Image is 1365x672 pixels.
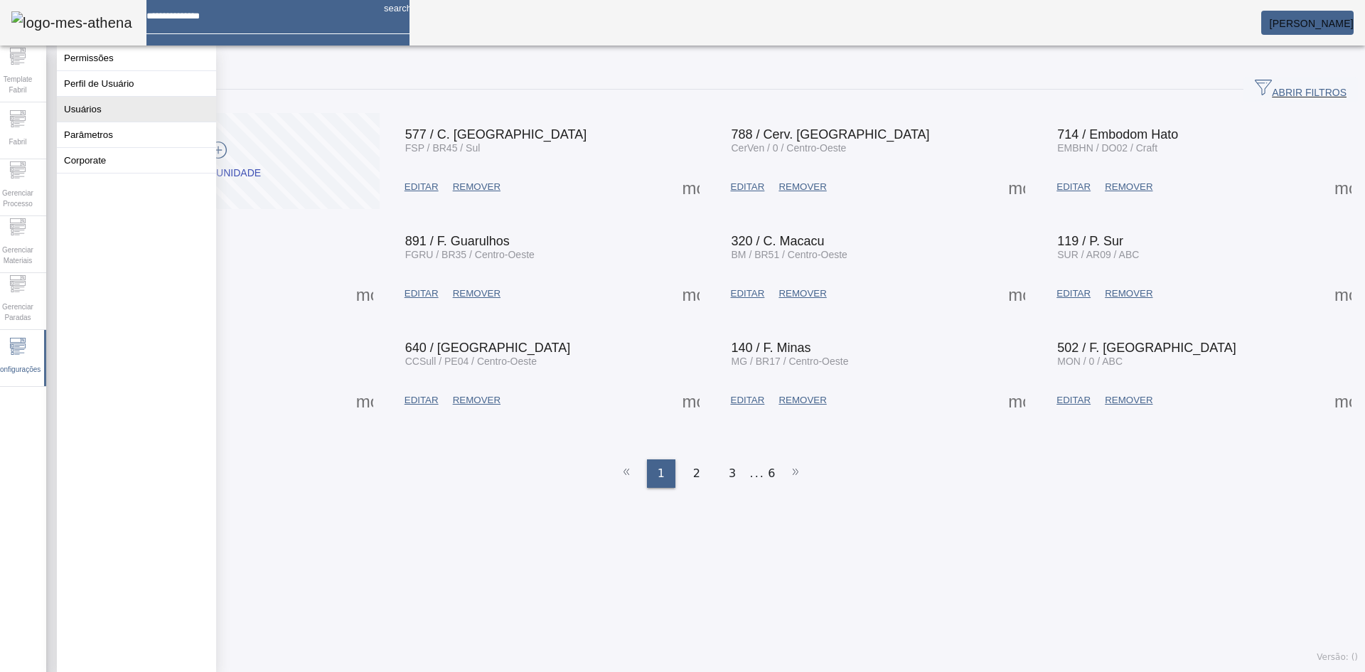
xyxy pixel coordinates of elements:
[771,281,833,306] button: REMOVER
[64,113,380,209] button: Criar unidade
[729,465,736,482] span: 3
[446,174,508,200] button: REMOVER
[731,287,765,301] span: EDITAR
[405,127,587,142] span: 577 / C. [GEOGRAPHIC_DATA]
[732,234,825,248] span: 320 / C. Macacu
[678,388,704,413] button: Mais
[352,388,378,413] button: Mais
[4,132,31,151] span: Fabril
[731,180,765,194] span: EDITAR
[453,393,500,407] span: REMOVER
[453,180,500,194] span: REMOVER
[771,388,833,413] button: REMOVER
[678,174,704,200] button: Mais
[724,281,772,306] button: EDITAR
[724,174,772,200] button: EDITAR
[732,127,930,142] span: 788 / Cerv. [GEOGRAPHIC_DATA]
[771,174,833,200] button: REMOVER
[397,388,446,413] button: EDITAR
[405,287,439,301] span: EDITAR
[1057,142,1157,154] span: EMBHN / DO02 / Craft
[1105,180,1152,194] span: REMOVER
[1330,388,1356,413] button: Mais
[778,393,826,407] span: REMOVER
[57,71,216,96] button: Perfil de Usuário
[1049,388,1098,413] button: EDITAR
[57,122,216,147] button: Parâmetros
[724,388,772,413] button: EDITAR
[732,142,847,154] span: CerVen / 0 / Centro-Oeste
[405,356,537,367] span: CCSull / PE04 / Centro-Oeste
[678,281,704,306] button: Mais
[57,97,216,122] button: Usuários
[1105,287,1152,301] span: REMOVER
[1057,234,1123,248] span: 119 / P. Sur
[1004,174,1029,200] button: Mais
[1049,281,1098,306] button: EDITAR
[1057,356,1123,367] span: MON / 0 / ABC
[1270,18,1354,29] span: [PERSON_NAME]
[693,465,700,482] span: 2
[11,11,132,34] img: logo-mes-athena
[778,180,826,194] span: REMOVER
[1056,180,1091,194] span: EDITAR
[1330,281,1356,306] button: Mais
[405,341,570,355] span: 640 / [GEOGRAPHIC_DATA]
[1004,281,1029,306] button: Mais
[57,148,216,173] button: Corporate
[183,166,261,181] div: Criar unidade
[1317,652,1358,662] span: Versão: ()
[1049,174,1098,200] button: EDITAR
[1057,127,1178,142] span: 714 / Embodom Hato
[1004,388,1029,413] button: Mais
[352,281,378,306] button: Mais
[732,356,849,367] span: MG / BR17 / Centro-Oeste
[1330,174,1356,200] button: Mais
[1098,174,1160,200] button: REMOVER
[1105,393,1152,407] span: REMOVER
[1098,281,1160,306] button: REMOVER
[1057,249,1139,260] span: SUR / AR09 / ABC
[778,287,826,301] span: REMOVER
[768,459,775,488] li: 6
[446,281,508,306] button: REMOVER
[731,393,765,407] span: EDITAR
[1056,393,1091,407] span: EDITAR
[446,388,508,413] button: REMOVER
[405,180,439,194] span: EDITAR
[397,174,446,200] button: EDITAR
[732,341,811,355] span: 140 / F. Minas
[732,249,847,260] span: BM / BR51 / Centro-Oeste
[1255,79,1347,100] span: ABRIR FILTROS
[405,393,439,407] span: EDITAR
[1098,388,1160,413] button: REMOVER
[57,46,216,70] button: Permissões
[750,459,764,488] li: ...
[453,287,500,301] span: REMOVER
[405,249,535,260] span: FGRU / BR35 / Centro-Oeste
[1057,341,1236,355] span: 502 / F. [GEOGRAPHIC_DATA]
[1243,77,1358,102] button: ABRIR FILTROS
[1056,287,1091,301] span: EDITAR
[405,234,510,248] span: 891 / F. Guarulhos
[397,281,446,306] button: EDITAR
[405,142,481,154] span: FSP / BR45 / Sul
